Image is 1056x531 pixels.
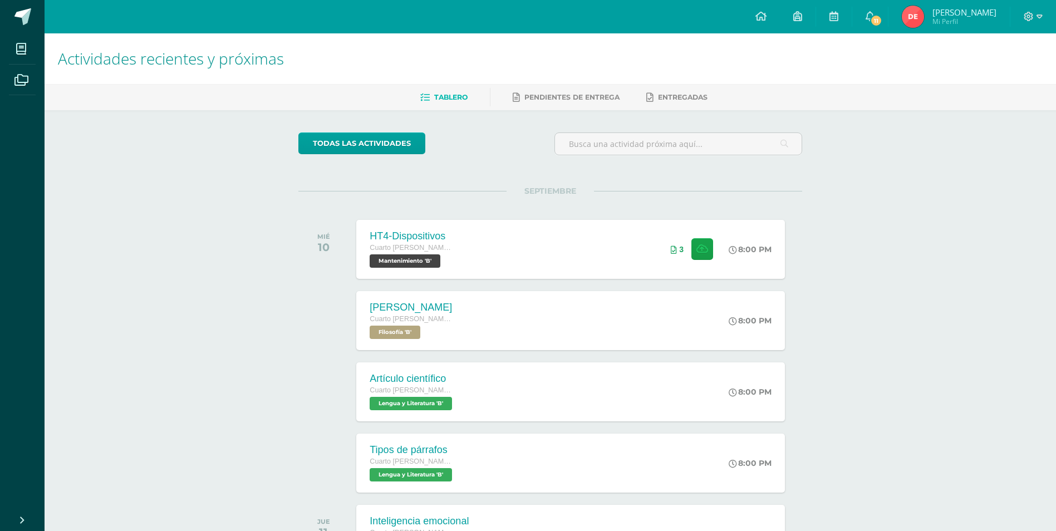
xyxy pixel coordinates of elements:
span: Cuarto [PERSON_NAME]. Progra [370,386,453,394]
div: Inteligencia emocional [370,515,469,527]
span: [PERSON_NAME] [932,7,996,18]
span: 3 [679,245,684,254]
a: Tablero [420,88,468,106]
a: todas las Actividades [298,132,425,154]
span: Lengua y Literatura 'B' [370,468,452,481]
span: Mantenimiento 'B' [370,254,440,268]
span: Cuarto [PERSON_NAME]. Progra [370,458,453,465]
div: JUE [317,518,330,525]
span: Mi Perfil [932,17,996,26]
a: Pendientes de entrega [513,88,620,106]
span: Cuarto [PERSON_NAME]. Progra [370,244,453,252]
span: Pendientes de entrega [524,93,620,101]
div: Artículo científico [370,373,455,385]
span: Tablero [434,93,468,101]
div: Archivos entregados [671,245,684,254]
div: Tipos de párrafos [370,444,455,456]
span: Filosofía 'B' [370,326,420,339]
input: Busca una actividad próxima aquí... [555,133,802,155]
span: Entregadas [658,93,708,101]
span: SEPTIEMBRE [507,186,594,196]
div: 8:00 PM [729,387,772,397]
span: Lengua y Literatura 'B' [370,397,452,410]
div: HT4-Dispositivos [370,230,453,242]
div: 8:00 PM [729,244,772,254]
div: 10 [317,240,330,254]
div: 8:00 PM [729,316,772,326]
span: 11 [870,14,882,27]
div: 8:00 PM [729,458,772,468]
a: Entregadas [646,88,708,106]
div: [PERSON_NAME] [370,302,453,313]
img: 4cf15d57d07b0c6be4d9415868b44227.png [902,6,924,28]
span: Actividades recientes y próximas [58,48,284,69]
div: MIÉ [317,233,330,240]
span: Cuarto [PERSON_NAME]. Progra [370,315,453,323]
